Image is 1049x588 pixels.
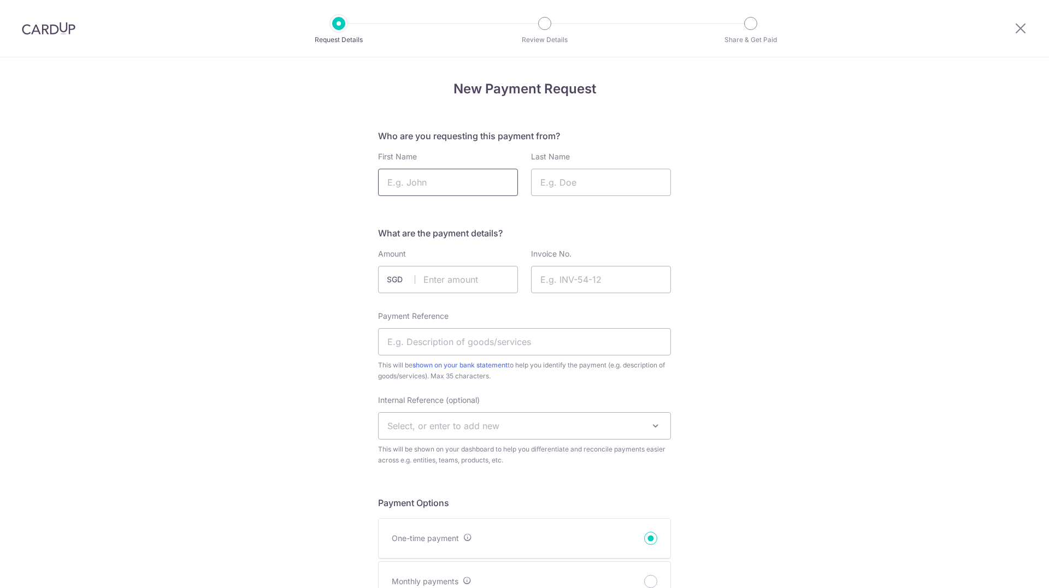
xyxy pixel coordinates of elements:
[378,169,518,196] input: E.g. John
[22,22,75,35] img: CardUp
[378,151,417,162] label: First Name
[378,227,671,240] h5: What are the payment details?
[378,248,406,259] label: Amount
[392,533,459,543] span: One-time payment
[378,266,518,293] input: Enter amount
[25,8,47,17] span: Help
[378,79,671,99] h4: New Payment Request
[531,266,671,293] input: E.g. INV-54-12
[504,34,585,45] p: Review Details
[378,360,671,382] span: This will be to help you identify the payment (e.g. description of goods/services). Max 35 charac...
[298,34,379,45] p: Request Details
[378,328,671,355] input: E.g. Description of goods/services
[412,361,508,369] a: shown on your bank statement
[531,169,671,196] input: E.g. Doe
[387,420,499,431] span: Select, or enter to add new
[378,444,671,466] span: This will be shown on your dashboard to help you differentiate and reconcile payments easier acro...
[531,248,571,259] label: Invoice No.
[97,8,119,17] span: Help
[378,129,671,142] h5: Who are you requesting this payment from?
[531,151,570,162] label: Last Name
[378,395,480,406] label: Internal Reference (optional)
[378,311,449,322] label: Payment Reference
[378,496,671,509] h5: Payment Options
[387,274,415,285] span: SGD
[710,34,791,45] p: Share & Get Paid
[392,577,458,586] span: Monthly payments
